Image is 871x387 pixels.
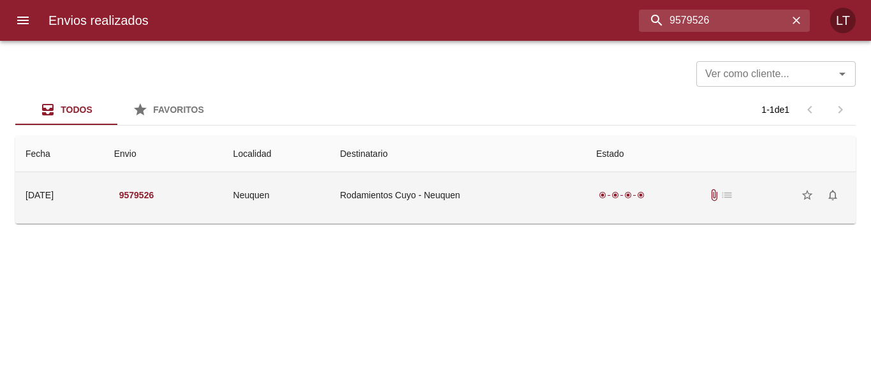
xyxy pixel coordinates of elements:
span: Todos [61,105,92,115]
button: Abrir [833,65,851,83]
span: Favoritos [153,105,204,115]
button: Activar notificaciones [820,182,845,208]
th: Destinatario [330,136,586,172]
input: buscar [639,10,788,32]
button: menu [8,5,38,36]
table: Tabla de envíos del cliente [15,136,856,224]
span: Tiene documentos adjuntos [708,189,721,201]
th: Estado [586,136,856,172]
p: 1 - 1 de 1 [761,103,789,116]
th: Envio [104,136,223,172]
span: star_border [801,189,814,201]
button: 9579526 [114,184,159,207]
th: Fecha [15,136,104,172]
span: Pagina anterior [794,103,825,114]
button: Agregar a favoritos [794,182,820,208]
span: Pagina siguiente [825,94,856,125]
h6: Envios realizados [48,10,149,31]
em: 9579526 [119,187,154,203]
div: Entregado [596,189,647,201]
th: Localidad [223,136,330,172]
div: LT [830,8,856,33]
td: Rodamientos Cuyo - Neuquen [330,172,586,218]
span: No tiene pedido asociado [721,189,733,201]
span: radio_button_checked [599,191,606,199]
span: radio_button_checked [624,191,632,199]
div: Tabs Envios [15,94,219,125]
span: notifications_none [826,189,839,201]
span: radio_button_checked [611,191,619,199]
div: [DATE] [26,190,54,200]
td: Neuquen [223,172,330,218]
span: radio_button_checked [637,191,645,199]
